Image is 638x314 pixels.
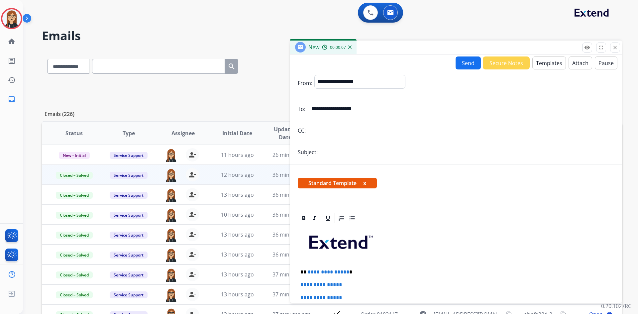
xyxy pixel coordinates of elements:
[110,192,148,199] span: Service Support
[601,302,631,310] p: 0.20.1027RC
[299,213,309,223] div: Bold
[298,178,377,188] span: Standard Template
[298,105,305,113] p: To:
[56,192,93,199] span: Closed – Solved
[164,288,178,302] img: agent-avatar
[8,57,16,65] mat-icon: list_alt
[56,291,93,298] span: Closed – Solved
[164,248,178,262] img: agent-avatar
[56,232,93,239] span: Closed – Solved
[110,212,148,219] span: Service Support
[483,56,530,69] button: Secure Notes
[110,152,148,159] span: Service Support
[188,270,196,278] mat-icon: person_remove
[188,251,196,259] mat-icon: person_remove
[164,268,178,282] img: agent-avatar
[221,291,254,298] span: 13 hours ago
[532,56,566,69] button: Templates
[42,110,77,118] p: Emails (226)
[456,56,481,69] button: Send
[42,29,622,43] h2: Emails
[309,213,319,223] div: Italic
[2,9,21,28] img: avatar
[272,171,311,178] span: 36 minutes ago
[272,191,311,198] span: 36 minutes ago
[56,172,93,179] span: Closed – Solved
[298,148,318,156] p: Subject:
[221,151,254,158] span: 11 hours ago
[188,211,196,219] mat-icon: person_remove
[8,95,16,103] mat-icon: inbox
[188,191,196,199] mat-icon: person_remove
[221,171,254,178] span: 12 hours ago
[221,191,254,198] span: 13 hours ago
[584,45,590,51] mat-icon: remove_red_eye
[595,56,617,69] button: Pause
[272,211,311,218] span: 36 minutes ago
[110,172,148,179] span: Service Support
[272,271,311,278] span: 37 minutes ago
[221,251,254,258] span: 13 hours ago
[598,45,604,51] mat-icon: fullscreen
[123,129,135,137] span: Type
[164,148,178,162] img: agent-avatar
[228,62,236,70] mat-icon: search
[272,231,311,238] span: 36 minutes ago
[56,271,93,278] span: Closed – Solved
[164,168,178,182] img: agent-avatar
[308,44,319,51] span: New
[59,152,90,159] span: New - Initial
[164,208,178,222] img: agent-avatar
[56,212,93,219] span: Closed – Solved
[272,291,311,298] span: 37 minutes ago
[337,213,347,223] div: Ordered List
[110,291,148,298] span: Service Support
[188,171,196,179] mat-icon: person_remove
[569,56,592,69] button: Attach
[188,290,196,298] mat-icon: person_remove
[56,252,93,259] span: Closed – Solved
[221,231,254,238] span: 13 hours ago
[164,188,178,202] img: agent-avatar
[363,179,366,187] button: x
[188,151,196,159] mat-icon: person_remove
[270,125,300,141] span: Updated Date
[323,213,333,223] div: Underline
[298,79,312,87] p: From:
[188,231,196,239] mat-icon: person_remove
[110,252,148,259] span: Service Support
[330,45,346,50] span: 00:00:07
[272,151,311,158] span: 26 minutes ago
[164,228,178,242] img: agent-avatar
[110,232,148,239] span: Service Support
[171,129,195,137] span: Assignee
[272,251,311,258] span: 36 minutes ago
[347,213,357,223] div: Bullet List
[8,38,16,46] mat-icon: home
[298,127,306,135] p: CC:
[8,76,16,84] mat-icon: history
[110,271,148,278] span: Service Support
[221,211,254,218] span: 10 hours ago
[221,271,254,278] span: 13 hours ago
[222,129,252,137] span: Initial Date
[612,45,618,51] mat-icon: close
[65,129,83,137] span: Status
